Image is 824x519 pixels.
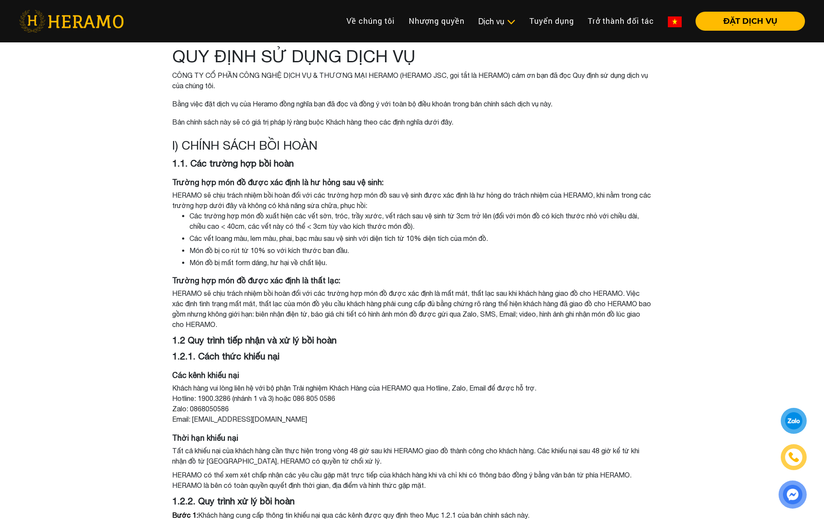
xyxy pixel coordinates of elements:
[189,245,652,256] p: Món đồ bị co rút từ 10% so với kích thước ban đầu.
[172,383,652,393] div: Khách hàng vui lòng liên hệ với bộ phận Trải nghiệm Khách Hàng của HERAMO qua Hotline, Zalo, Emai...
[189,233,652,243] p: Các vết loang màu, lem màu, phai, bạc màu sau vệ sinh với diện tích từ 10% diện tích của món đồ.
[340,12,402,30] a: Về chúng tôi
[668,16,682,27] img: vn-flag.png
[507,18,516,26] img: subToggleIcon
[172,190,652,211] p: HERAMO sẽ chịu trách nhiệm bồi hoàn đối với các trường hợp món đồ sau vệ sinh được xác định là hư...
[789,452,798,462] img: phone-icon
[172,335,652,346] h4: 1.2 Quy trình tiếp nhận và xử lý bồi hoàn
[172,176,652,188] p: Trường hợp món đồ được xác định là hư hỏng sau vệ sinh:
[172,404,652,414] div: Zalo: 0868050586
[19,10,124,32] img: heramo-logo.png
[172,275,652,286] p: Trường hợp món đồ được xác định là thất lạc:
[696,12,805,31] button: ĐẶT DỊCH VỤ
[189,257,652,268] p: Món đồ bị mất form dáng, hư hại về chất liệu.
[172,470,652,490] div: HERAMO có thể xem xét chấp nhận các yêu cầu gặp mặt trực tiếp của khách hàng khi và chỉ khi có th...
[172,432,652,444] p: Thời hạn khiếu nại
[189,211,652,231] p: Các trường hợp món đồ xuất hiện các vết sờn, tróc, trầy xước, vết rách sau vệ sinh từ 3cm trở lên...
[172,393,652,404] div: Hotline: 1900.3286 (nhánh 1 và 3) hoặc 086 805 0586
[172,158,652,169] h4: 1.1. Các trường hợp bồi hoàn
[523,12,581,30] a: Tuyển dụng
[172,369,652,381] p: Các kênh khiếu nại
[172,445,652,466] div: Tất cả khiếu nại của khách hàng cần thực hiện trong vòng 48 giờ sau khi HERAMO giao đồ thành công...
[172,511,198,519] b: Bước 1:
[172,351,652,362] h4: 1.2.1. Cách thức khiếu nại
[689,17,805,25] a: ĐẶT DỊCH VỤ
[172,414,652,424] div: Email: [EMAIL_ADDRESS][DOMAIN_NAME]
[782,445,805,469] a: phone-icon
[402,12,471,30] a: Nhượng quyền
[172,138,652,153] h3: I) CHÍNH SÁCH BỒI HOÀN
[172,70,652,127] div: CÔNG TY CỔ PHẦN CÔNG NGHỆ DỊCH VỤ & THƯƠNG MẠI HERAMO (HERAMO JSC, gọi tắt là HERAMO) cảm ơn bạn ...
[478,16,516,27] div: Dịch vụ
[172,46,652,67] h1: QUY ĐỊNH SỬ DỤNG DỊCH VỤ
[172,496,652,506] h4: 1.2.2. Quy trình xử lý bồi hoàn
[581,12,661,30] a: Trở thành đối tác
[172,288,652,330] div: HERAMO sẽ chịu trách nhiệm bồi hoàn đối với các trường hợp món đồ được xác định là mất mát, thất ...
